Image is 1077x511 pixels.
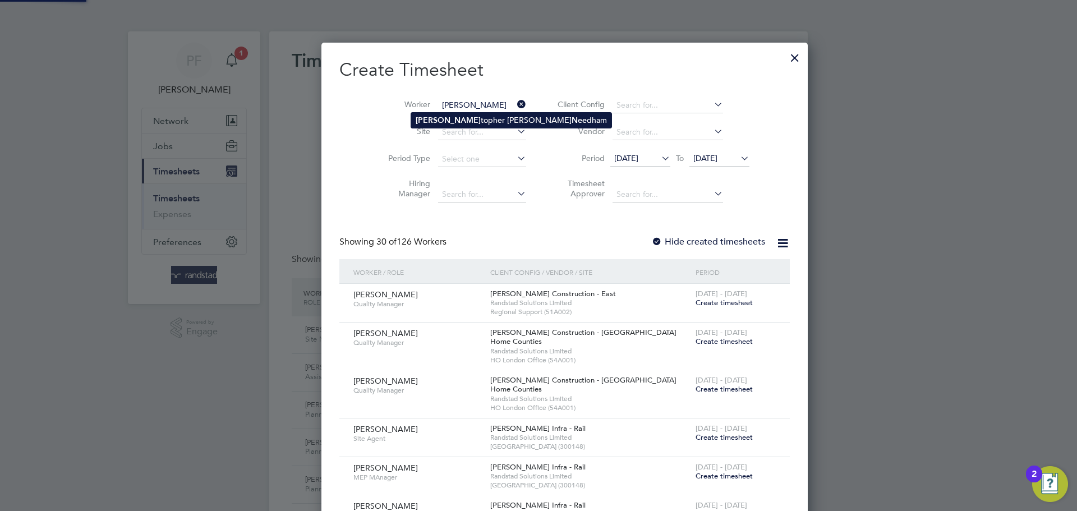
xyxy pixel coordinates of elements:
[696,298,753,307] span: Create timesheet
[554,153,605,163] label: Period
[554,126,605,136] label: Vendor
[651,236,765,247] label: Hide created timesheets
[490,347,690,356] span: Randstad Solutions Limited
[696,462,747,472] span: [DATE] - [DATE]
[696,375,747,385] span: [DATE] - [DATE]
[353,424,418,434] span: [PERSON_NAME]
[490,500,586,510] span: [PERSON_NAME] Infra - Rail
[438,151,526,167] input: Select one
[490,481,690,490] span: [GEOGRAPHIC_DATA] (300148)
[353,386,482,395] span: Quality Manager
[554,99,605,109] label: Client Config
[490,403,690,412] span: HO London Office (54A001)
[696,289,747,298] span: [DATE] - [DATE]
[339,236,449,248] div: Showing
[353,473,482,482] span: MEP MAnager
[353,434,482,443] span: Site Agent
[490,423,586,433] span: [PERSON_NAME] Infra - Rail
[696,384,753,394] span: Create timesheet
[438,125,526,140] input: Search for...
[380,178,430,199] label: Hiring Manager
[353,463,418,473] span: [PERSON_NAME]
[353,501,418,511] span: [PERSON_NAME]
[696,432,753,442] span: Create timesheet
[490,442,690,451] span: [GEOGRAPHIC_DATA] (300148)
[487,259,693,285] div: Client Config / Vendor / Site
[490,394,690,403] span: Randstad Solutions Limited
[353,338,482,347] span: Quality Manager
[554,178,605,199] label: Timesheet Approver
[438,187,526,202] input: Search for...
[693,259,779,285] div: Period
[380,126,430,136] label: Site
[613,187,723,202] input: Search for...
[696,337,753,346] span: Create timesheet
[353,376,418,386] span: [PERSON_NAME]
[411,113,611,128] li: topher [PERSON_NAME] dham
[416,116,481,125] b: [PERSON_NAME]
[490,433,690,442] span: Randstad Solutions Limited
[353,328,418,338] span: [PERSON_NAME]
[696,328,747,337] span: [DATE] - [DATE]
[613,125,723,140] input: Search for...
[673,151,687,165] span: To
[1032,466,1068,502] button: Open Resource Center, 2 new notifications
[490,307,690,316] span: Regional Support (51A002)
[696,471,753,481] span: Create timesheet
[693,153,717,163] span: [DATE]
[339,58,790,82] h2: Create Timesheet
[490,462,586,472] span: [PERSON_NAME] Infra - Rail
[490,289,616,298] span: [PERSON_NAME] Construction - East
[380,153,430,163] label: Period Type
[376,236,447,247] span: 126 Workers
[351,259,487,285] div: Worker / Role
[696,423,747,433] span: [DATE] - [DATE]
[613,98,723,113] input: Search for...
[353,289,418,300] span: [PERSON_NAME]
[376,236,397,247] span: 30 of
[490,375,676,394] span: [PERSON_NAME] Construction - [GEOGRAPHIC_DATA] Home Counties
[1032,474,1037,489] div: 2
[380,99,430,109] label: Worker
[696,500,747,510] span: [DATE] - [DATE]
[572,116,587,125] b: Nee
[490,328,676,347] span: [PERSON_NAME] Construction - [GEOGRAPHIC_DATA] Home Counties
[438,98,526,113] input: Search for...
[490,472,690,481] span: Randstad Solutions Limited
[353,300,482,309] span: Quality Manager
[490,298,690,307] span: Randstad Solutions Limited
[490,356,690,365] span: HO London Office (54A001)
[614,153,638,163] span: [DATE]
